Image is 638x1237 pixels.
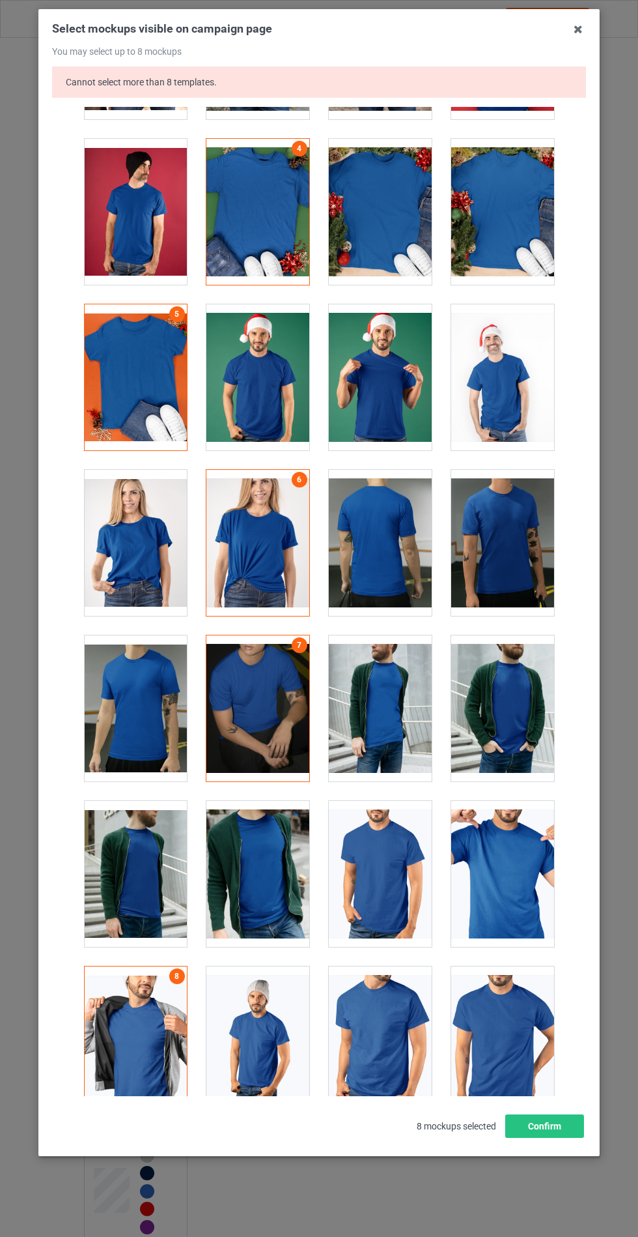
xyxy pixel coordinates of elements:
[52,46,182,57] span: You may select up to 8 mockups
[291,637,307,653] a: 7
[169,968,185,984] a: 8
[291,472,307,488] a: 6
[505,1114,584,1138] button: Confirm
[408,1112,505,1141] span: 8 mockups selected
[291,141,307,156] a: 4
[169,306,185,322] a: 5
[52,66,586,98] div: Cannot select more than 8 templates.
[52,22,272,35] span: Select mockups visible on campaign page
